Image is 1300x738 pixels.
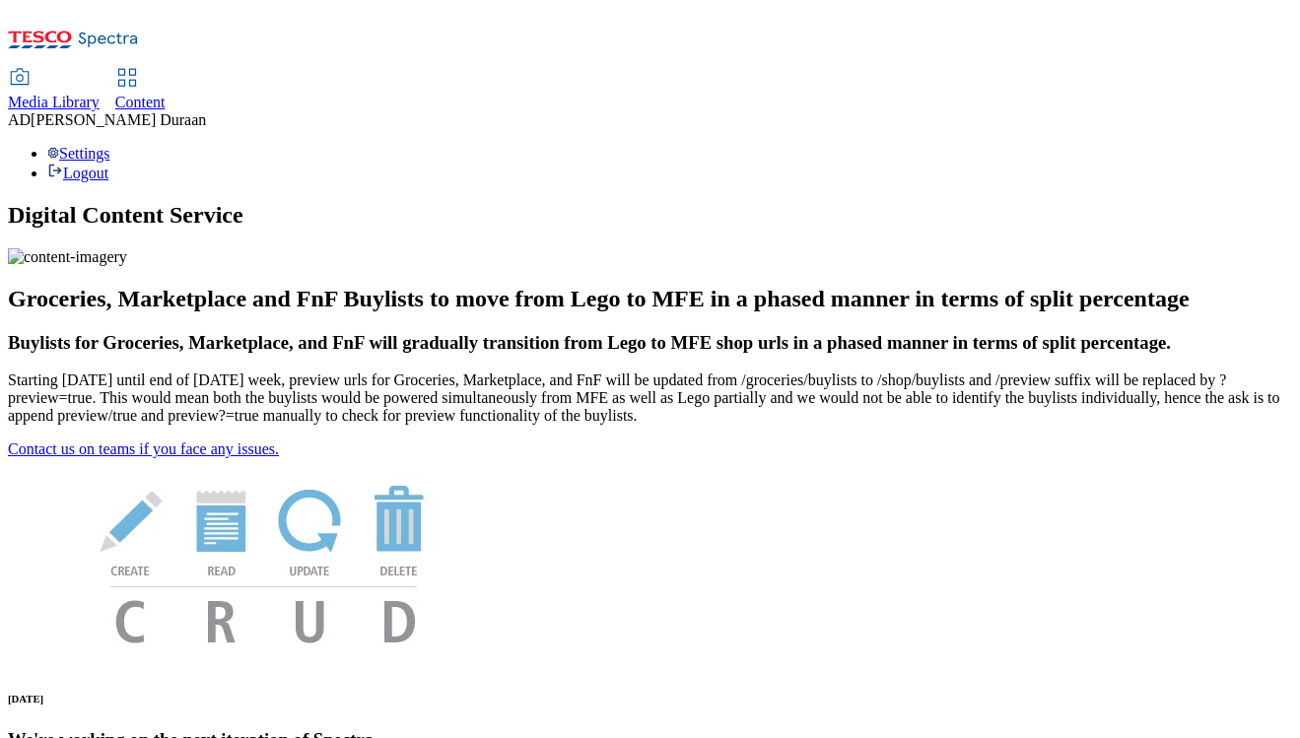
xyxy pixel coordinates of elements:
[8,286,1292,312] h2: Groceries, Marketplace and FnF Buylists to move from Lego to MFE in a phased manner in terms of s...
[8,248,127,266] img: content-imagery
[115,94,166,110] span: Content
[8,332,1292,354] h3: Buylists for Groceries, Marketplace, and FnF will gradually transition from Lego to MFE shop urls...
[8,440,279,457] a: Contact us on teams if you face any issues.
[8,94,100,110] span: Media Library
[31,111,206,128] span: [PERSON_NAME] Duraan
[8,693,1292,704] h6: [DATE]
[8,111,31,128] span: AD
[47,165,108,181] a: Logout
[47,145,110,162] a: Settings
[8,70,100,111] a: Media Library
[115,70,166,111] a: Content
[8,458,520,664] img: News Image
[8,202,1292,229] h1: Digital Content Service
[8,371,1292,425] p: Starting [DATE] until end of [DATE] week, preview urls for Groceries, Marketplace, and FnF will b...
